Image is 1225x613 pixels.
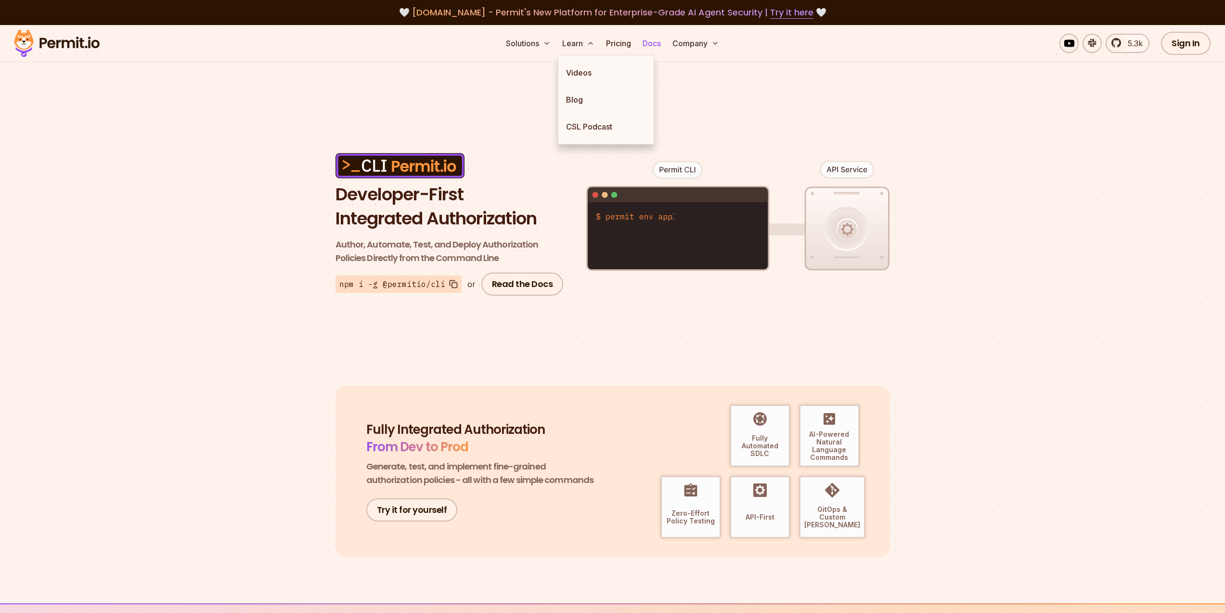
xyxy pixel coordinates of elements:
[1161,32,1211,55] a: Sign In
[335,183,567,230] h1: Developer-First Integrated Authorization
[735,434,785,457] p: Fully Automated SDLC
[558,113,654,140] a: CSL Podcast
[366,460,597,487] p: Generate, test, and implement fine-grained authorization policies - all with a few simple commands
[770,6,813,19] a: Try it here
[412,6,813,18] span: [DOMAIN_NAME] - Permit's New Platform for Enterprise-Grade AI Agent Security |
[639,34,665,53] a: Docs
[23,6,1202,19] div: 🤍 🤍
[335,238,567,251] span: Author, Automate, Test, and Deploy Authorization
[335,275,462,293] button: npm i -g @permitio/cli
[669,34,723,53] button: Company
[1106,34,1149,53] a: 5.3k
[558,34,598,53] button: Learn
[746,513,774,521] p: API-First
[481,273,564,296] a: Read the Docs
[558,59,654,86] a: Videos
[804,506,860,529] p: GitOps & Custom [PERSON_NAME]
[602,34,635,53] a: Pricing
[339,278,445,290] span: npm i -g @permitio/cli
[804,430,854,461] p: AI-Powered Natural Language Commands
[1122,38,1143,49] span: 5.3k
[366,438,468,456] span: From Dev to Prod
[366,421,597,456] h2: Fully Integrated Authorization
[502,34,554,53] button: Solutions
[10,27,104,60] img: Permit logo
[335,238,567,265] p: Policies Directly from the Command Line
[467,278,476,290] div: or
[366,498,458,522] a: Try it for yourself
[666,509,716,525] p: Zero-Effort Policy Testing
[558,86,654,113] a: Blog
